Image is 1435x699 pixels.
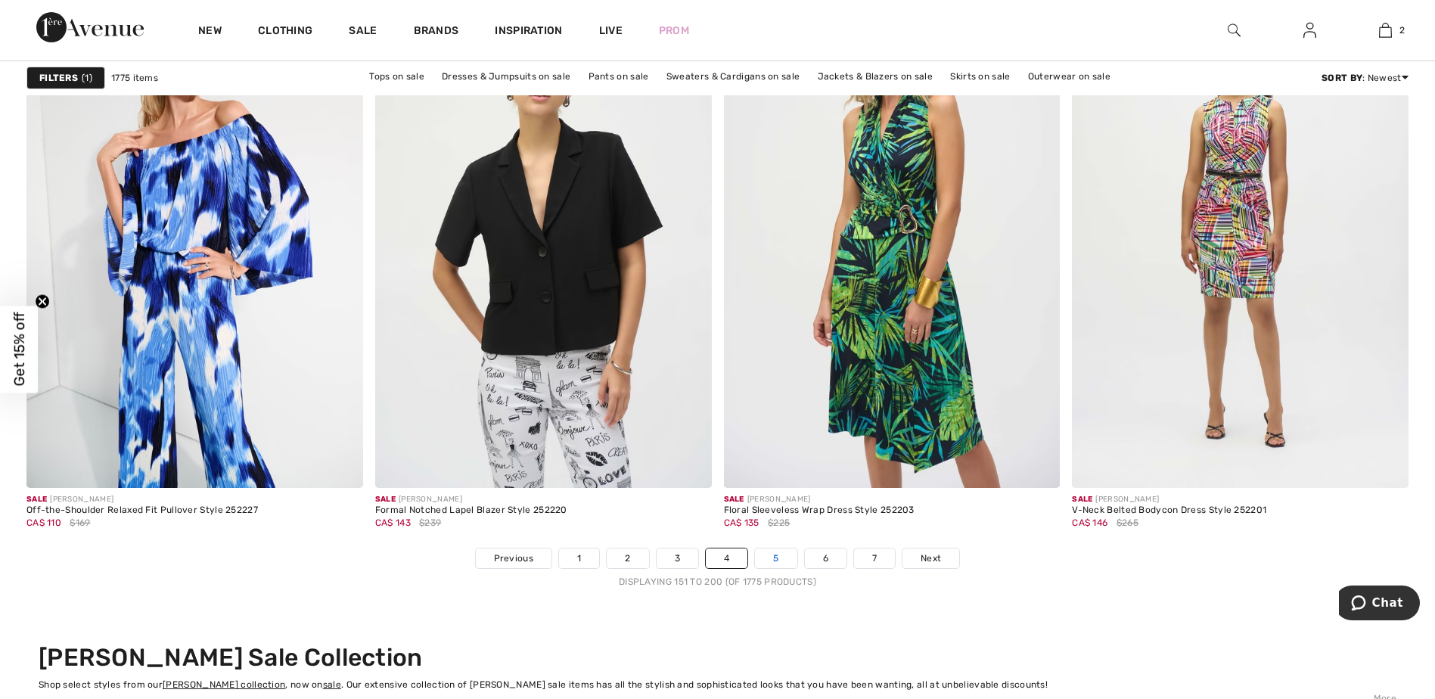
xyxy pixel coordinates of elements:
a: sale [323,679,341,690]
span: Next [921,551,941,565]
iframe: Opens a widget where you can chat to one of our agents [1339,586,1420,623]
span: CA$ 110 [26,517,61,528]
a: 4 [706,548,747,568]
button: Close teaser [35,294,50,309]
div: [PERSON_NAME] [1072,494,1266,505]
a: Dresses & Jumpsuits on sale [434,67,578,86]
a: Sign In [1291,21,1328,40]
a: Next [902,548,959,568]
img: search the website [1228,21,1241,39]
span: Sale [1072,495,1092,504]
a: Sweaters & Cardigans on sale [659,67,807,86]
a: Clothing [258,24,312,40]
a: Previous [476,548,551,568]
a: Brands [414,24,459,40]
img: My Bag [1379,21,1392,39]
div: [PERSON_NAME] [26,494,258,505]
a: 3 [657,548,698,568]
a: New [198,24,222,40]
a: Jackets & Blazers on sale [810,67,941,86]
a: Outerwear on sale [1020,67,1118,86]
span: 1 [82,71,92,85]
strong: Filters [39,71,78,85]
span: CA$ 143 [375,517,411,528]
a: Live [599,23,623,39]
span: Get 15% off [11,312,28,387]
strong: Sort By [1322,73,1362,83]
span: $169 [70,516,90,530]
div: Formal Notched Lapel Blazer Style 252220 [375,505,567,516]
span: CA$ 146 [1072,517,1107,528]
span: Sale [724,495,744,504]
a: 5 [755,548,797,568]
div: : Newest [1322,71,1409,85]
span: 1775 items [111,71,158,85]
span: CA$ 135 [724,517,759,528]
div: Off-the-Shoulder Relaxed Fit Pullover Style 252227 [26,505,258,516]
div: [PERSON_NAME] [375,494,567,505]
span: Previous [494,551,533,565]
a: Sale [349,24,377,40]
div: Floral Sleeveless Wrap Dress Style 252203 [724,505,915,516]
span: $239 [419,516,441,530]
span: Inspiration [495,24,562,40]
a: 2 [1348,21,1422,39]
a: Prom [659,23,689,39]
a: 7 [854,548,895,568]
span: $225 [768,516,790,530]
span: $265 [1117,516,1138,530]
a: Tops on sale [362,67,432,86]
nav: Page navigation [26,548,1409,589]
a: Skirts on sale [943,67,1017,86]
div: V-Neck Belted Bodycon Dress Style 252201 [1072,505,1266,516]
h2: [PERSON_NAME] Sale Collection [39,643,1396,672]
a: [PERSON_NAME] collection [163,679,285,690]
a: 1 [559,548,599,568]
div: Shop select styles from our , now on . Our extensive collection of [PERSON_NAME] sale items has a... [39,678,1396,691]
div: [PERSON_NAME] [724,494,915,505]
span: Sale [26,495,47,504]
a: 6 [805,548,846,568]
div: Displaying 151 to 200 (of 1775 products) [26,575,1409,589]
span: 2 [1399,23,1405,37]
img: 1ère Avenue [36,12,144,42]
span: Sale [375,495,396,504]
a: 2 [607,548,648,568]
a: Pants on sale [581,67,657,86]
img: My Info [1303,21,1316,39]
